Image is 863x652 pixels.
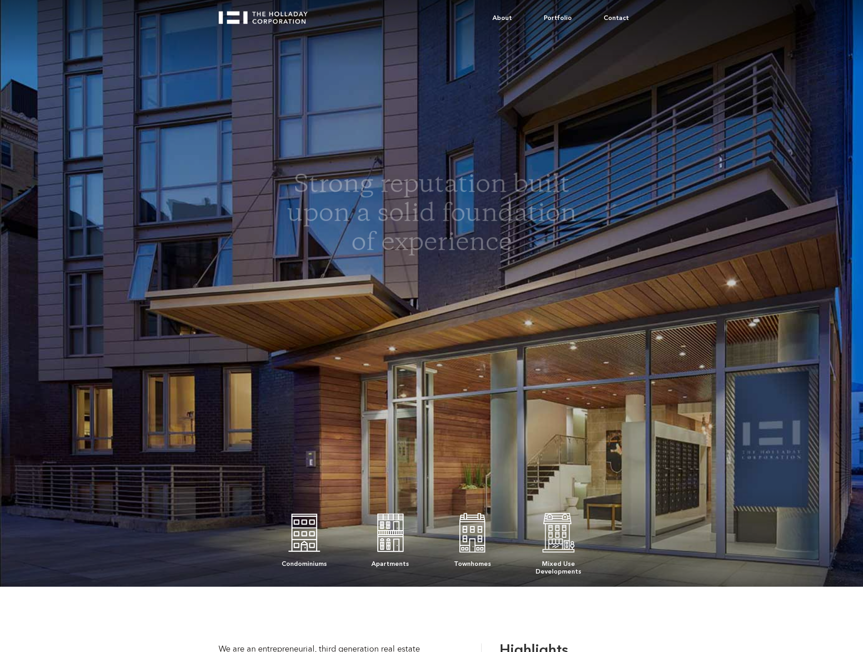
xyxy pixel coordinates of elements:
a: Portfolio [528,5,588,32]
a: Contact [588,5,645,32]
a: About [477,5,528,32]
div: Condominiums [282,555,327,568]
div: Mixed Use Developments [536,555,581,575]
h1: Strong reputation built upon a solid foundation of experience [283,172,581,259]
div: Townhomes [454,555,491,568]
div: Apartments [371,555,409,568]
a: home [219,5,316,24]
